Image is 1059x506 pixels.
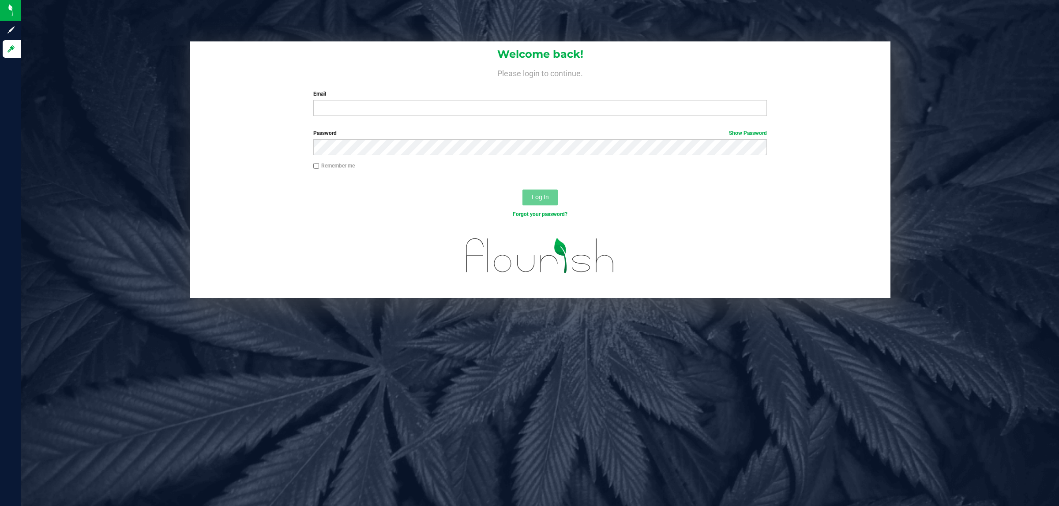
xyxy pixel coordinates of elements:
h4: Please login to continue. [190,67,890,78]
input: Remember me [313,163,319,169]
inline-svg: Log in [7,45,15,53]
button: Log In [522,190,558,205]
a: Show Password [729,130,767,136]
inline-svg: Sign up [7,26,15,34]
h1: Welcome back! [190,48,890,60]
label: Remember me [313,162,355,170]
label: Email [313,90,767,98]
span: Log In [532,193,549,201]
a: Forgot your password? [513,211,567,217]
span: Password [313,130,337,136]
img: flourish_logo.svg [453,227,628,284]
